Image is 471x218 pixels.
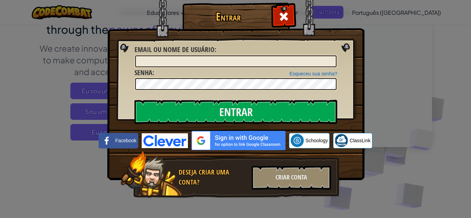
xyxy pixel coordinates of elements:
[134,100,337,124] input: Entrar
[115,137,136,144] span: Facebook
[134,45,216,55] label: :
[289,71,337,76] a: Esqueceu sua senha?
[305,137,328,144] span: Schoology
[100,134,113,147] img: facebook_small.png
[179,167,248,187] div: Deseja Criar uma Conta?
[350,137,371,144] span: ClassLink
[191,131,285,150] img: gplus_sso_button2.svg
[291,134,304,147] img: schoology.png
[252,166,331,190] div: Criar Conta
[134,68,154,78] label: :
[134,68,152,77] span: Senha
[134,45,214,54] span: Email ou nome de usuário
[335,134,348,147] img: classlink-logo-small.png
[142,133,188,148] img: clever-logo-blue.png
[184,11,272,23] h1: Entrar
